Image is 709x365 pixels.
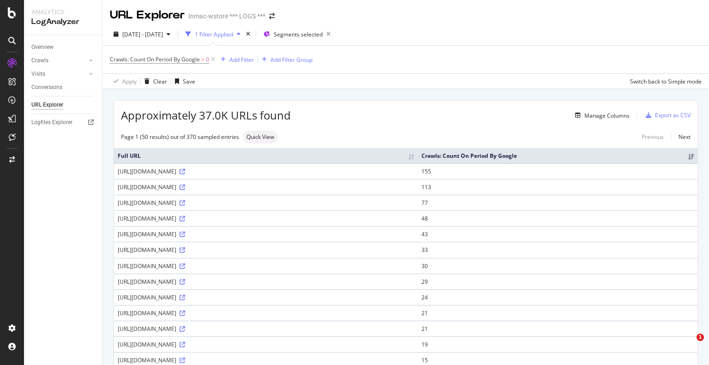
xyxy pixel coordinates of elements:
span: Approximately 37.0K URLs found [121,108,291,123]
a: Crawls [31,56,86,66]
div: Add Filter [229,56,254,64]
button: [DATE] - [DATE] [110,27,174,42]
div: URL Explorer [110,7,185,23]
span: [DATE] - [DATE] [122,30,163,38]
div: Visits [31,69,45,79]
span: Segments selected [274,30,323,38]
div: [URL][DOMAIN_NAME] [118,183,414,191]
span: 1 [697,334,704,341]
a: Visits [31,69,86,79]
td: 155 [418,163,697,179]
td: 19 [418,336,697,352]
div: Save [183,78,195,85]
div: URL Explorer [31,100,63,110]
div: arrow-right-arrow-left [269,13,275,19]
td: 29 [418,274,697,289]
div: Clear [153,78,167,85]
button: Export as CSV [642,108,691,123]
div: Page 1 (50 results) out of 370 sampled entries [121,133,239,141]
a: Overview [31,42,96,52]
div: neutral label [243,131,278,144]
a: Logfiles Explorer [31,118,96,127]
td: 113 [418,179,697,195]
iframe: Intercom live chat [678,334,700,356]
div: Analytics [31,7,95,17]
div: [URL][DOMAIN_NAME] [118,356,414,364]
div: [URL][DOMAIN_NAME] [118,168,414,175]
button: Clear [141,74,167,89]
div: Conversions [31,83,62,92]
div: Crawls [31,56,48,66]
button: Add Filter Group [258,54,312,65]
div: [URL][DOMAIN_NAME] [118,341,414,348]
button: Switch back to Simple mode [626,74,702,89]
span: Quick View [246,134,274,140]
td: 30 [418,258,697,274]
div: Export as CSV [655,111,691,119]
th: Crawls: Count On Period By Google: activate to sort column ascending [418,148,697,163]
td: 21 [418,305,697,321]
td: 77 [418,195,697,210]
span: > [201,55,204,63]
td: 48 [418,210,697,226]
div: Apply [122,78,137,85]
a: Conversions [31,83,96,92]
div: Add Filter Group [270,56,312,64]
a: Next [671,130,691,144]
button: Manage Columns [571,110,630,121]
th: Full URL: activate to sort column ascending [114,148,418,163]
div: [URL][DOMAIN_NAME] [118,278,414,286]
div: Manage Columns [584,112,630,120]
div: [URL][DOMAIN_NAME] [118,325,414,333]
div: [URL][DOMAIN_NAME] [118,230,414,238]
div: [URL][DOMAIN_NAME] [118,199,414,207]
div: 1 Filter Applied [195,30,233,38]
td: 21 [418,321,697,336]
button: Segments selected [260,27,334,42]
div: [URL][DOMAIN_NAME] [118,246,414,254]
button: Save [171,74,195,89]
div: times [244,30,252,39]
span: 0 [206,53,209,66]
td: 24 [418,289,697,305]
td: 33 [418,242,697,257]
button: Apply [110,74,137,89]
button: 1 Filter Applied [182,27,244,42]
div: Switch back to Simple mode [630,78,702,85]
div: Logfiles Explorer [31,118,72,127]
div: [URL][DOMAIN_NAME] [118,262,414,270]
a: URL Explorer [31,100,96,110]
span: Crawls: Count On Period By Google [110,55,200,63]
div: [URL][DOMAIN_NAME] [118,309,414,317]
div: Overview [31,42,54,52]
div: [URL][DOMAIN_NAME] [118,293,414,301]
button: Add Filter [217,54,254,65]
div: LogAnalyzer [31,17,95,27]
td: 43 [418,226,697,242]
div: [URL][DOMAIN_NAME] [118,215,414,222]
